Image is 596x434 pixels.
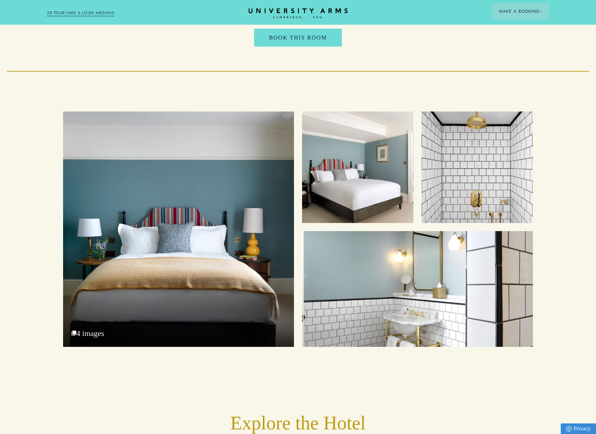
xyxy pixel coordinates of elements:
a: 3D TOUR:TAKE A LOOK AROUND [47,10,114,16]
a: Home [247,8,349,19]
a: Privacy [561,423,596,434]
img: Arrow icon [540,10,542,13]
button: Make a BookingArrow icon [492,3,549,20]
img: Privacy [566,426,572,432]
a: Book This Room [254,29,342,47]
span: Make a Booking [499,8,542,14]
